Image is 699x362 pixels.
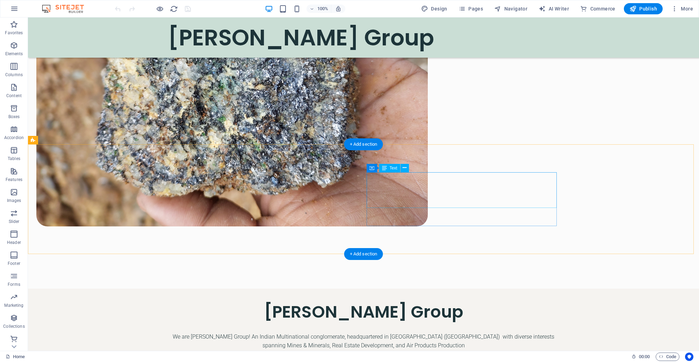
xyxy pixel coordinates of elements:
[456,3,486,14] button: Pages
[317,5,328,13] h6: 100%
[671,5,693,12] span: More
[629,5,657,12] span: Publish
[8,114,20,120] p: Boxes
[418,3,450,14] button: Design
[536,3,572,14] button: AI Writer
[390,166,397,170] span: Text
[580,5,615,12] span: Commerce
[639,353,650,361] span: 00 00
[459,5,483,12] span: Pages
[4,303,23,308] p: Marketing
[659,353,676,361] span: Code
[335,6,341,12] i: On resize automatically adjust zoom level to fit chosen device.
[421,5,447,12] span: Design
[494,5,527,12] span: Navigator
[624,3,663,14] button: Publish
[8,156,20,161] p: Tables
[539,5,569,12] span: AI Writer
[644,354,645,359] span: :
[5,51,23,57] p: Elements
[668,3,696,14] button: More
[9,219,20,224] p: Slider
[6,93,22,99] p: Content
[170,5,178,13] i: Reload page
[8,282,20,287] p: Forms
[4,135,24,140] p: Accordion
[8,261,20,266] p: Footer
[6,177,22,182] p: Features
[6,353,25,361] a: Click to cancel selection. Double-click to open Pages
[170,5,178,13] button: reload
[344,138,383,150] div: + Add section
[40,5,93,13] img: Editor Logo
[685,353,693,361] button: Usercentrics
[307,5,331,13] button: 100%
[577,3,618,14] button: Commerce
[632,353,650,361] h6: Session time
[3,324,24,329] p: Collections
[5,30,23,36] p: Favorites
[344,248,383,260] div: + Add section
[491,3,530,14] button: Navigator
[656,353,679,361] button: Code
[156,5,164,13] button: Click here to leave preview mode and continue editing
[418,3,450,14] div: Design (Ctrl+Alt+Y)
[7,240,21,245] p: Header
[7,198,21,203] p: Images
[5,72,23,78] p: Columns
